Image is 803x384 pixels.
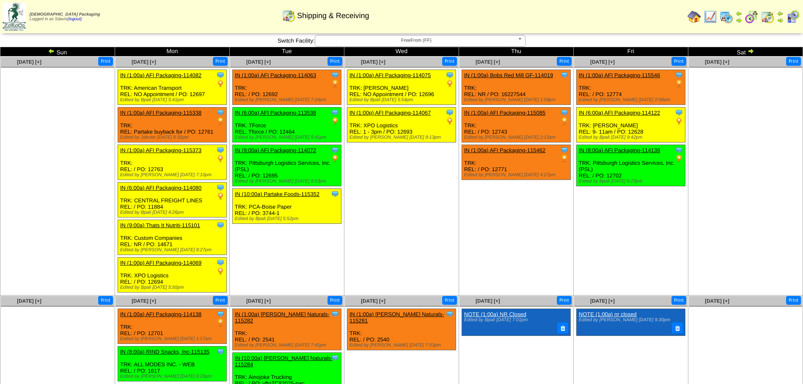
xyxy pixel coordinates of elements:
img: arrowright.gif [747,48,754,54]
a: IN (10:00a) Partake Foods-115352 [235,191,320,197]
span: [DATE] [+] [246,298,271,304]
button: Delete Note [557,322,568,333]
a: IN (1:00a) [PERSON_NAME] Naturals-115281 [349,311,444,324]
img: Tooltip [331,146,339,154]
div: Edited by [PERSON_NAME] [DATE] 6:20pm [120,374,226,379]
div: Edited by Bpali [DATE] 4:26pm [120,210,226,215]
div: TRK: Pittsburgh Logistics Services, Inc. (PSL) REL: / PO: 12695 [233,145,341,186]
a: IN (1:00p) AFI Packaging-114069 [120,260,201,266]
img: Tooltip [216,183,225,192]
a: [DATE] [+] [361,59,385,65]
a: [DATE] [+] [132,298,156,304]
td: Wed [344,47,459,56]
div: Edited by Bpali [DATE] 5:52pm [235,216,341,221]
button: Print [557,57,572,66]
a: IN (1:00a) [PERSON_NAME] Naturals-115282 [235,311,330,324]
a: [DATE] [+] [246,59,271,65]
img: arrowleft.gif [48,48,55,54]
div: Edited by [PERSON_NAME] [DATE] 2:13am [464,135,570,140]
img: Tooltip [446,108,454,117]
a: IN (1:00a) AFI Packaging-115462 [464,147,545,153]
img: PO [216,267,225,275]
img: Tooltip [216,347,225,356]
span: [DATE] [+] [361,298,385,304]
span: FreeFrom (FF) [319,35,514,46]
a: IN (1:00a) AFI Packaging-114075 [349,72,431,78]
img: PO [446,79,454,88]
a: [DATE] [+] [132,59,156,65]
img: PO [331,117,339,125]
div: Edited by Bpali [DATE] 5:54pm [349,97,456,102]
td: Mon [115,47,230,56]
img: PO [216,117,225,125]
div: Edited by [PERSON_NAME] [DATE] 7:24pm [235,97,341,102]
button: Print [328,296,342,305]
a: [DATE] [+] [590,298,615,304]
a: IN (8:00a) AFI Packaging-114139 [579,147,660,153]
button: Print [671,57,686,66]
div: Edited by [PERSON_NAME] [DATE] 1:17am [120,336,226,341]
button: Print [786,57,801,66]
div: TRK: REL: / PO: 12763 [118,145,227,180]
span: Logged in as Sdavis [30,12,100,21]
div: Edited by [PERSON_NAME] [DATE] 7:41pm [235,343,341,348]
div: TRK: REL: / PO: 12771 [462,145,571,180]
img: arrowright.gif [777,17,784,24]
img: Tooltip [675,71,683,79]
img: Tooltip [216,258,225,267]
div: TRK: Pittsburgh Logistics Services, Inc. (PSL) REL: / PO: 12702 [577,145,685,186]
td: Sat [688,47,803,56]
img: arrowright.gif [736,17,742,24]
div: Edited by [PERSON_NAME] [DATE] 7:53pm [349,343,456,348]
button: Print [557,296,572,305]
button: Print [98,57,113,66]
img: Tooltip [331,108,339,117]
img: arrowleft.gif [777,10,784,17]
button: Print [98,296,113,305]
div: TRK: PCA-Boise Paper REL: / PO: 3744-1 [233,189,341,224]
span: [DATE] [+] [475,298,500,304]
a: IN (1:00a) AFI Packaging-115373 [120,147,201,153]
img: Tooltip [331,354,339,362]
img: PO [446,117,454,125]
img: PO [675,117,683,125]
button: Print [671,296,686,305]
span: [DATE] [+] [475,59,500,65]
img: PO [560,117,569,125]
img: Tooltip [331,71,339,79]
button: Print [328,57,342,66]
div: TRK: REL: / PO: 12692 [233,70,341,105]
a: NOTE (1:00a) nr closed [579,311,636,317]
img: calendarinout.gif [761,10,774,24]
div: Edited by [PERSON_NAME] [DATE] 8:27pm [120,247,226,252]
div: TRK: REL: / PO: 12743 [462,107,571,142]
img: Tooltip [446,71,454,79]
div: TRK: REL: / PO: 12774 [577,70,685,105]
div: Edited by Bpali [DATE] 5:50pm [120,285,226,290]
a: [DATE] [+] [705,59,729,65]
img: Tooltip [216,108,225,117]
div: Edited by Bpali [DATE] 9:42pm [579,135,685,140]
a: IN (1:00a) AFI Packaging-114082 [120,72,201,78]
img: calendarprod.gif [720,10,733,24]
img: Tooltip [560,108,569,117]
a: (logout) [67,17,82,21]
img: Tooltip [216,221,225,229]
a: IN (1:00p) AFI Packaging-114067 [349,110,431,116]
span: [DATE] [+] [17,298,41,304]
a: [DATE] [+] [17,59,41,65]
img: Tooltip [560,146,569,154]
div: TRK: Custom Companies REL: NR / PO: 14671 [118,220,227,255]
div: Edited by [PERSON_NAME] [DATE] 1:59pm [464,97,570,102]
a: IN (6:00a) AFI Packaging-114122 [579,110,660,116]
div: TRK: [PERSON_NAME] REL: NO Appointment / PO: 12696 [347,70,456,105]
img: PO [216,79,225,88]
img: calendarcustomer.gif [786,10,800,24]
div: Edited by [PERSON_NAME] [DATE] 9:30pm [579,317,681,322]
button: Print [213,296,228,305]
a: [DATE] [+] [590,59,615,65]
div: TRK: ALL MODES INC. - WEB REL: / PO: 1617 [118,346,227,381]
td: Tue [230,47,344,56]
